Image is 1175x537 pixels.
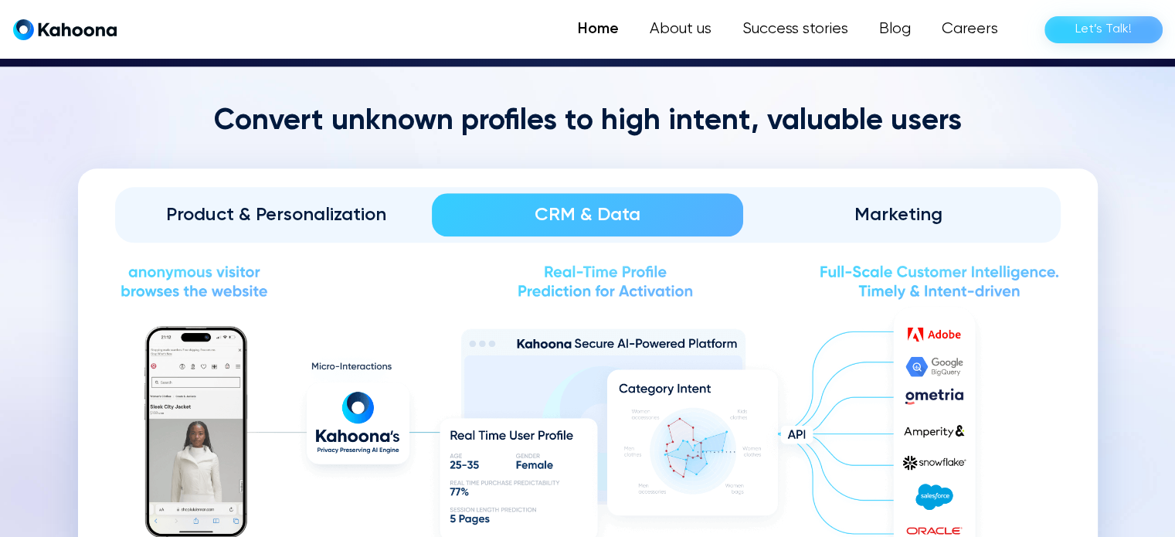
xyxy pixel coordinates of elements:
a: home [13,19,117,41]
a: Success stories [727,14,864,45]
h2: Convert unknown profiles to high intent, valuable users [78,104,1098,141]
div: Let’s Talk! [1075,17,1132,42]
a: Let’s Talk! [1044,16,1163,43]
div: Marketing [765,202,1033,227]
a: Careers [926,14,1014,45]
a: Blog [864,14,926,45]
a: Home [562,14,634,45]
div: CRM & Data [453,202,722,227]
a: About us [634,14,727,45]
div: Product & Personalization [143,202,411,227]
